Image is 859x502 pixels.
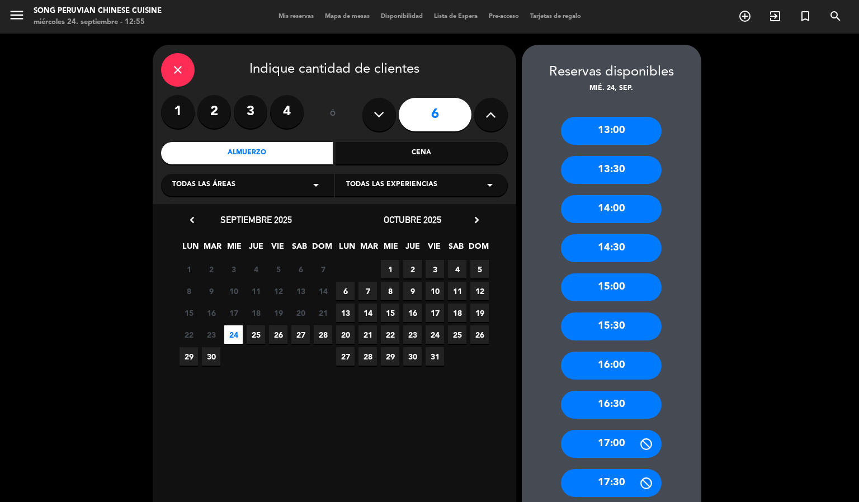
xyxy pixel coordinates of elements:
span: septiembre 2025 [220,214,292,225]
i: turned_in_not [799,10,812,23]
i: chevron_left [186,214,198,226]
span: Mapa de mesas [319,13,375,20]
span: 16 [403,304,422,322]
span: 3 [224,260,243,278]
span: MAR [360,240,378,258]
span: 30 [202,347,220,366]
span: 30 [403,347,422,366]
span: Todas las áreas [172,179,235,191]
i: exit_to_app [768,10,782,23]
span: 25 [247,325,265,344]
span: 5 [470,260,489,278]
span: JUE [403,240,422,258]
div: ó [315,95,351,134]
span: 8 [180,282,198,300]
span: 5 [269,260,287,278]
span: Disponibilidad [375,13,428,20]
span: 6 [336,282,355,300]
span: VIE [268,240,287,258]
span: Todas las experiencias [346,179,437,191]
span: 19 [470,304,489,322]
div: 14:30 [561,234,662,262]
span: 28 [314,325,332,344]
span: 28 [358,347,377,366]
span: MIE [381,240,400,258]
span: 23 [403,325,422,344]
span: 9 [202,282,220,300]
span: 10 [426,282,444,300]
span: 27 [291,325,310,344]
div: Cena [336,142,508,164]
span: 7 [314,260,332,278]
div: Almuerzo [161,142,333,164]
span: 11 [247,282,265,300]
span: 20 [291,304,310,322]
div: 15:00 [561,273,662,301]
button: menu [8,7,25,27]
i: menu [8,7,25,23]
div: 13:30 [561,156,662,184]
span: 12 [269,282,287,300]
span: Mis reservas [273,13,319,20]
span: 2 [403,260,422,278]
span: 23 [202,325,220,344]
span: 3 [426,260,444,278]
span: Pre-acceso [483,13,525,20]
span: 26 [269,325,287,344]
label: 4 [270,95,304,129]
label: 3 [234,95,267,129]
span: 31 [426,347,444,366]
span: 13 [291,282,310,300]
span: 29 [381,347,399,366]
span: 21 [314,304,332,322]
i: search [829,10,842,23]
span: 19 [269,304,287,322]
span: 12 [470,282,489,300]
span: 17 [426,304,444,322]
span: SAB [447,240,465,258]
span: JUE [247,240,265,258]
span: 17 [224,304,243,322]
span: MIE [225,240,243,258]
div: miércoles 24. septiembre - 12:55 [34,17,162,28]
span: 13 [336,304,355,322]
span: 22 [180,325,198,344]
span: DOM [312,240,331,258]
div: Indique cantidad de clientes [161,53,508,87]
span: MAR [203,240,221,258]
span: 2 [202,260,220,278]
div: 15:30 [561,312,662,340]
div: Reservas disponibles [522,61,701,83]
span: 29 [180,347,198,366]
span: 10 [224,282,243,300]
label: 1 [161,95,195,129]
i: add_circle_outline [738,10,752,23]
span: 4 [247,260,265,278]
span: 18 [247,304,265,322]
span: 24 [426,325,444,344]
i: chevron_right [471,214,483,226]
span: 8 [381,282,399,300]
span: 21 [358,325,377,344]
span: 27 [336,347,355,366]
div: Song Peruvian Chinese Cuisine [34,6,162,17]
span: 16 [202,304,220,322]
i: close [171,63,185,77]
span: 9 [403,282,422,300]
label: 2 [197,95,231,129]
span: 11 [448,282,466,300]
div: 14:00 [561,195,662,223]
span: 15 [180,304,198,322]
i: arrow_drop_down [483,178,497,192]
div: 17:00 [561,430,662,458]
div: 13:00 [561,117,662,145]
span: 14 [358,304,377,322]
span: Lista de Espera [428,13,483,20]
span: 7 [358,282,377,300]
span: octubre 2025 [384,214,441,225]
span: 18 [448,304,466,322]
span: 26 [470,325,489,344]
span: 25 [448,325,466,344]
span: 4 [448,260,466,278]
span: 1 [180,260,198,278]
